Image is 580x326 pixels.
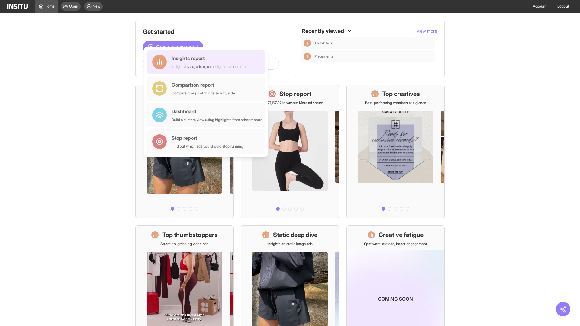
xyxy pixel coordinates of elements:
div: Insights by ad, adset, campaign, or placement [172,64,246,69]
p: Attention-grabbing video ads [160,241,208,246]
p: Best-performing creatives at a glance [365,101,426,105]
div: Insights [304,53,311,60]
span: New [93,4,100,9]
span: Placements [314,54,432,59]
div: Comparison report [172,81,235,88]
div: Insights report [172,55,246,62]
div: Insights [304,40,311,47]
div: Find out which ads you should stop running [172,144,243,149]
p: Insights on static image ads [267,241,313,246]
a: Top creativesBest-performing creatives at a glance [346,85,445,218]
h1: Top thumbstoppers [162,231,218,239]
img: Logo [7,4,28,9]
span: Placements [314,54,333,59]
h1: Get started [143,27,279,36]
span: Open [69,4,78,9]
button: Create a new report [143,41,203,53]
div: Build a custom view using highlights from other reports [172,117,262,122]
span: TikTok Ads [314,41,332,46]
a: Stop reportSave £27,167.82 in wasted Meta ad spend [241,85,339,218]
div: Compare groups of things side by side [172,91,235,96]
button: View more [417,28,437,34]
span: Create a new report [156,43,198,50]
a: What's live nowSee all active ads instantly [135,85,234,218]
span: TikTok Ads [314,41,432,46]
span: Home [45,4,55,9]
div: Stop report [172,134,243,142]
h1: Top creatives [382,90,420,98]
p: Save £27,167.82 in wasted Meta ad spend [256,101,323,105]
h1: Stop report [279,90,311,98]
h1: Static deep dive [273,231,317,239]
div: Dashboard [172,108,262,115]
